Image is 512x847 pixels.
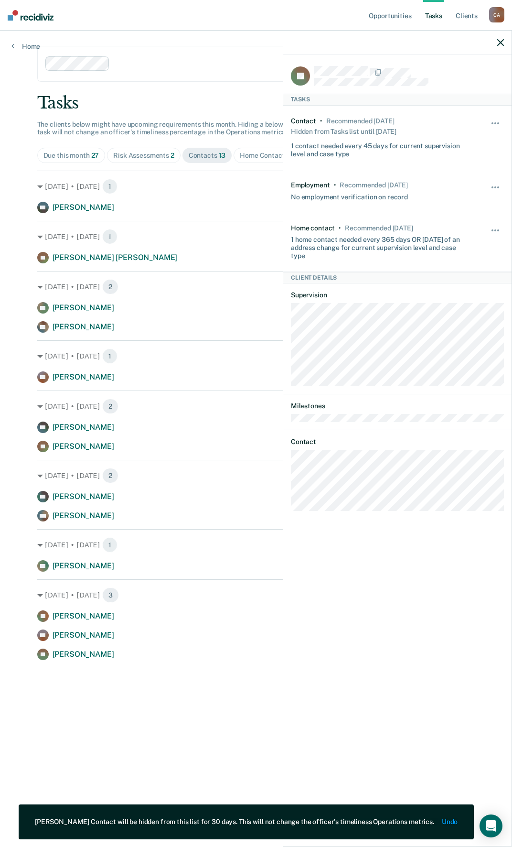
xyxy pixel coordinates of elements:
[320,117,322,125] div: •
[102,537,117,553] span: 1
[291,181,330,189] div: Employment
[291,138,469,158] div: 1 contact needed every 45 days for current supervision level and case type
[334,181,336,189] div: •
[53,322,114,331] span: [PERSON_NAME]
[53,423,114,432] span: [PERSON_NAME]
[53,561,114,570] span: [PERSON_NAME]
[37,399,475,414] div: [DATE] • [DATE]
[189,152,226,160] div: Contacts
[171,152,174,159] span: 2
[91,152,99,159] span: 27
[102,348,117,364] span: 1
[291,125,396,138] div: Hidden from Tasks list until [DATE]
[53,442,114,451] span: [PERSON_NAME]
[345,224,413,232] div: Recommended in 16 days
[102,468,118,483] span: 2
[102,587,119,603] span: 3
[291,291,504,299] dt: Supervision
[53,303,114,312] span: [PERSON_NAME]
[219,152,226,159] span: 13
[291,189,408,201] div: No employment verification on record
[291,232,469,260] div: 1 home contact needed every 365 days OR [DATE] of an address change for current supervision level...
[37,537,475,553] div: [DATE] • [DATE]
[340,181,407,189] div: Recommended in 16 days
[326,117,394,125] div: Recommended 11 days ago
[291,117,316,125] div: Contact
[291,438,504,446] dt: Contact
[102,179,117,194] span: 1
[53,511,114,520] span: [PERSON_NAME]
[8,10,53,21] img: Recidiviz
[240,152,294,160] div: Home Contacts
[102,229,117,244] span: 1
[53,630,114,640] span: [PERSON_NAME]
[113,152,174,160] div: Risk Assessments
[37,120,287,136] span: The clients below might have upcoming requirements this month. Hiding a below task will not chang...
[291,224,335,232] div: Home contact
[37,229,475,244] div: [DATE] • [DATE]
[43,152,99,160] div: Due this month
[283,272,512,283] div: Client Details
[37,348,475,364] div: [DATE] • [DATE]
[53,611,114,620] span: [PERSON_NAME]
[291,402,504,410] dt: Milestones
[37,279,475,294] div: [DATE] • [DATE]
[53,492,114,501] span: [PERSON_NAME]
[283,94,512,105] div: Tasks
[35,818,434,826] div: [PERSON_NAME] Contact will be hidden from this list for 30 days. This will not change the officer...
[53,203,114,212] span: [PERSON_NAME]
[339,224,341,232] div: •
[37,179,475,194] div: [DATE] • [DATE]
[53,650,114,659] span: [PERSON_NAME]
[102,399,118,414] span: 2
[489,7,504,22] div: C A
[37,587,475,603] div: [DATE] • [DATE]
[53,253,178,262] span: [PERSON_NAME] [PERSON_NAME]
[102,279,118,294] span: 2
[11,42,40,51] a: Home
[480,814,502,837] div: Open Intercom Messenger
[442,818,458,826] button: Undo
[53,372,114,381] span: [PERSON_NAME]
[37,93,475,113] div: Tasks
[37,468,475,483] div: [DATE] • [DATE]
